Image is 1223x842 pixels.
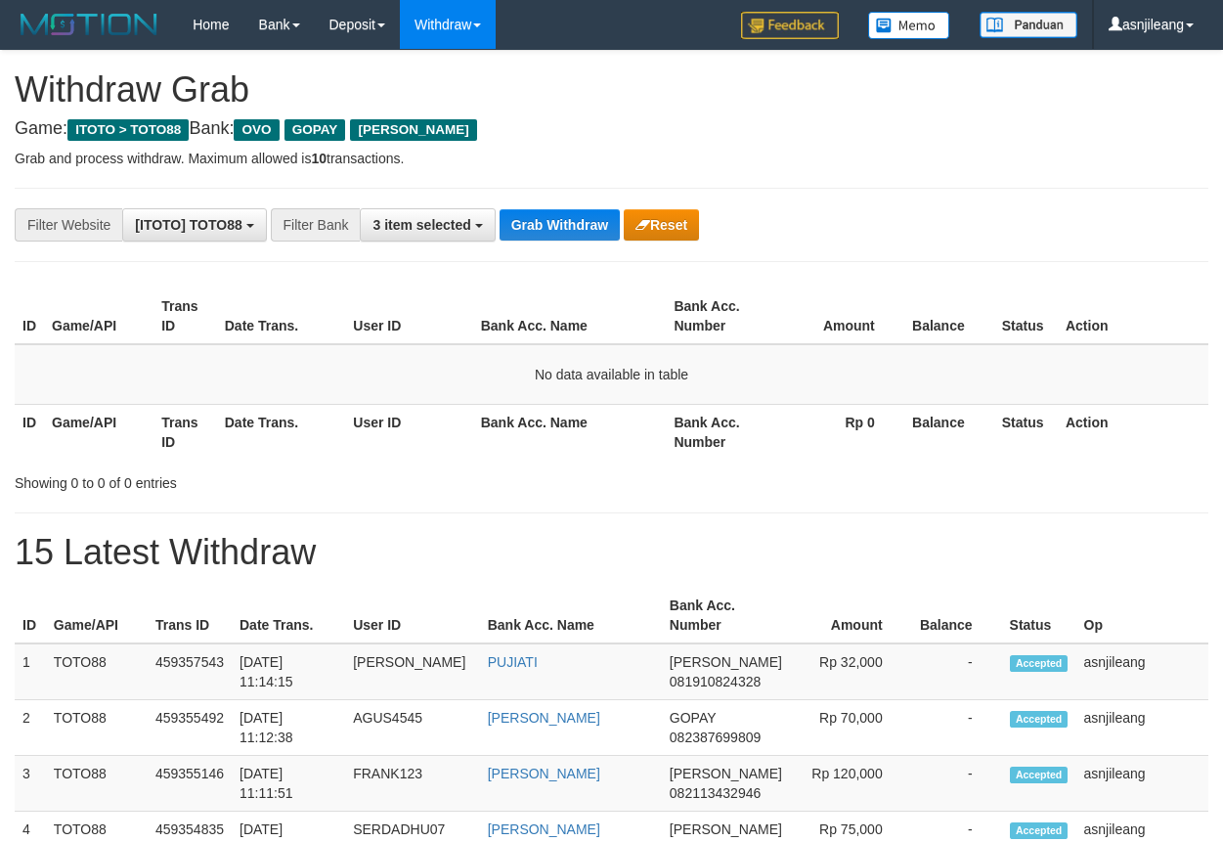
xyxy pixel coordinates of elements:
[217,288,346,344] th: Date Trans.
[153,404,217,460] th: Trans ID
[500,209,620,241] button: Grab Withdraw
[311,151,327,166] strong: 10
[284,119,346,141] span: GOPAY
[148,588,232,643] th: Trans ID
[1010,655,1069,672] span: Accepted
[488,766,600,781] a: [PERSON_NAME]
[480,588,662,643] th: Bank Acc. Name
[15,70,1208,110] h1: Withdraw Grab
[271,208,361,242] div: Filter Bank
[345,643,480,700] td: [PERSON_NAME]
[912,700,1002,756] td: -
[1010,767,1069,783] span: Accepted
[67,119,189,141] span: ITOTO > TOTO88
[666,288,774,344] th: Bank Acc. Number
[912,643,1002,700] td: -
[488,821,600,837] a: [PERSON_NAME]
[741,12,839,39] img: Feedback.jpg
[1076,588,1208,643] th: Op
[790,588,912,643] th: Amount
[1010,822,1069,839] span: Accepted
[345,700,480,756] td: AGUS4545
[46,643,148,700] td: TOTO88
[670,730,761,745] span: Copy 082387699809 to clipboard
[15,643,46,700] td: 1
[15,404,44,460] th: ID
[1002,588,1076,643] th: Status
[15,149,1208,168] p: Grab and process withdraw. Maximum allowed is transactions.
[662,588,790,643] th: Bank Acc. Number
[670,821,782,837] span: [PERSON_NAME]
[148,643,232,700] td: 459357543
[912,756,1002,812] td: -
[488,654,538,670] a: PUJIATI
[1076,756,1208,812] td: asnjileang
[790,756,912,812] td: Rp 120,000
[15,10,163,39] img: MOTION_logo.png
[44,404,153,460] th: Game/API
[774,288,904,344] th: Amount
[372,217,470,233] span: 3 item selected
[790,643,912,700] td: Rp 32,000
[994,404,1058,460] th: Status
[148,700,232,756] td: 459355492
[904,404,994,460] th: Balance
[670,785,761,801] span: Copy 082113432946 to clipboard
[345,404,472,460] th: User ID
[46,756,148,812] td: TOTO88
[904,288,994,344] th: Balance
[473,404,667,460] th: Bank Acc. Name
[15,208,122,242] div: Filter Website
[624,209,699,241] button: Reset
[232,643,345,700] td: [DATE] 11:14:15
[670,766,782,781] span: [PERSON_NAME]
[44,288,153,344] th: Game/API
[345,588,480,643] th: User ID
[15,588,46,643] th: ID
[232,756,345,812] td: [DATE] 11:11:51
[15,465,495,493] div: Showing 0 to 0 of 0 entries
[15,700,46,756] td: 2
[153,288,217,344] th: Trans ID
[15,119,1208,139] h4: Game: Bank:
[912,588,1002,643] th: Balance
[232,588,345,643] th: Date Trans.
[15,344,1208,405] td: No data available in table
[868,12,950,39] img: Button%20Memo.svg
[1058,288,1208,344] th: Action
[360,208,495,242] button: 3 item selected
[350,119,476,141] span: [PERSON_NAME]
[1010,711,1069,728] span: Accepted
[1058,404,1208,460] th: Action
[1076,700,1208,756] td: asnjileang
[122,208,266,242] button: [ITOTO] TOTO88
[217,404,346,460] th: Date Trans.
[15,756,46,812] td: 3
[148,756,232,812] td: 459355146
[232,700,345,756] td: [DATE] 11:12:38
[15,533,1208,572] h1: 15 Latest Withdraw
[15,288,44,344] th: ID
[774,404,904,460] th: Rp 0
[670,654,782,670] span: [PERSON_NAME]
[994,288,1058,344] th: Status
[670,710,716,726] span: GOPAY
[670,674,761,689] span: Copy 081910824328 to clipboard
[135,217,241,233] span: [ITOTO] TOTO88
[666,404,774,460] th: Bank Acc. Number
[345,288,472,344] th: User ID
[980,12,1077,38] img: panduan.png
[1076,643,1208,700] td: asnjileang
[234,119,279,141] span: OVO
[46,588,148,643] th: Game/API
[46,700,148,756] td: TOTO88
[473,288,667,344] th: Bank Acc. Name
[345,756,480,812] td: FRANK123
[488,710,600,726] a: [PERSON_NAME]
[790,700,912,756] td: Rp 70,000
